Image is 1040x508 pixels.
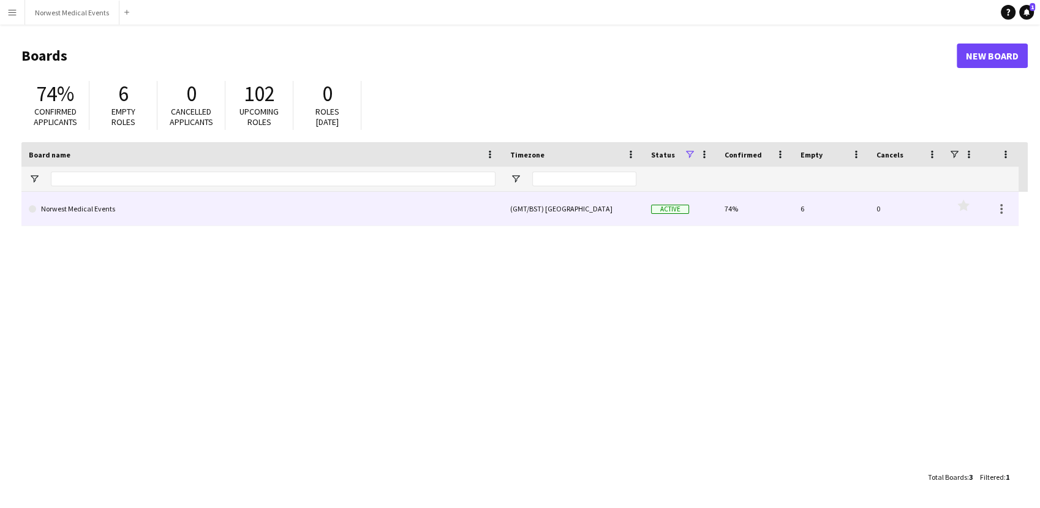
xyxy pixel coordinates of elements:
[239,106,279,127] span: Upcoming roles
[510,150,544,159] span: Timezone
[244,80,275,107] span: 102
[1006,472,1009,482] span: 1
[34,106,77,127] span: Confirmed applicants
[969,472,973,482] span: 3
[869,192,945,226] div: 0
[29,150,70,159] span: Board name
[36,80,74,107] span: 74%
[29,192,496,226] a: Norwest Medical Events
[25,1,119,25] button: Norwest Medical Events
[957,44,1028,68] a: New Board
[510,173,521,184] button: Open Filter Menu
[186,80,197,107] span: 0
[51,172,496,186] input: Board name Filter Input
[801,150,823,159] span: Empty
[315,106,339,127] span: Roles [DATE]
[928,472,967,482] span: Total Boards
[170,106,213,127] span: Cancelled applicants
[1030,3,1035,11] span: 1
[503,192,644,226] div: (GMT/BST) [GEOGRAPHIC_DATA]
[1019,5,1034,20] a: 1
[322,80,333,107] span: 0
[29,173,40,184] button: Open Filter Menu
[21,47,957,65] h1: Boards
[928,465,973,489] div: :
[725,150,762,159] span: Confirmed
[651,205,689,214] span: Active
[717,192,793,226] div: 74%
[876,150,903,159] span: Cancels
[793,192,869,226] div: 6
[651,150,675,159] span: Status
[980,465,1009,489] div: :
[111,106,135,127] span: Empty roles
[532,172,636,186] input: Timezone Filter Input
[118,80,129,107] span: 6
[980,472,1004,482] span: Filtered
